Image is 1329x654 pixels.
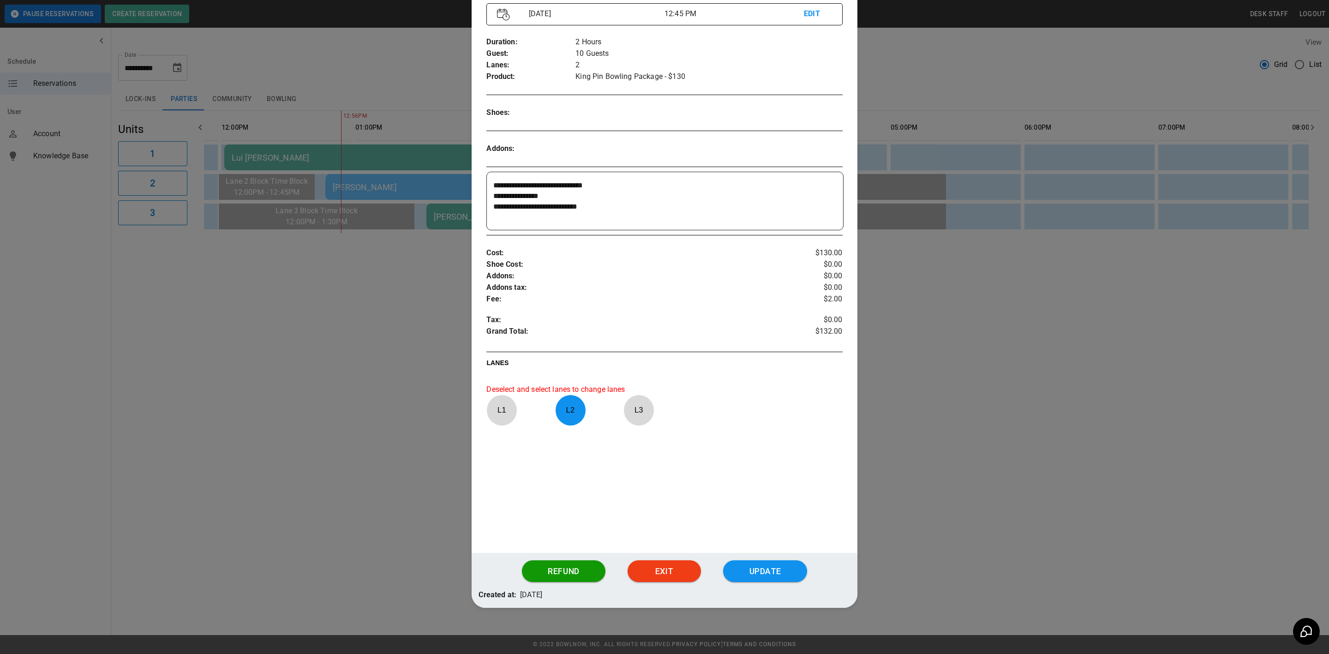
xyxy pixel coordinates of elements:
[623,399,654,421] p: L 3
[575,48,842,60] p: 10 Guests
[486,314,783,326] p: Tax :
[555,399,586,421] p: L 2
[783,247,843,259] p: $130.00
[486,270,783,282] p: Addons :
[783,314,843,326] p: $0.00
[486,36,575,48] p: Duration :
[783,259,843,270] p: $0.00
[486,358,842,371] p: LANES
[486,143,575,155] p: Addons :
[486,247,783,259] p: Cost :
[486,326,783,340] p: Grand Total :
[479,589,516,601] p: Created at:
[486,282,783,294] p: Addons tax :
[486,107,575,119] p: Shoes :
[628,560,701,582] button: Exit
[486,259,783,270] p: Shoe Cost :
[783,282,843,294] p: $0.00
[486,294,783,305] p: Fee :
[575,71,842,83] p: King Pin Bowling Package - $130
[783,270,843,282] p: $0.00
[522,560,605,582] button: Refund
[664,8,804,19] p: 12:45 PM
[723,560,807,582] button: Update
[525,8,664,19] p: [DATE]
[486,384,842,395] p: Deselect and select lanes to change lanes
[575,36,842,48] p: 2 Hours
[486,71,575,83] p: Product :
[520,589,542,601] p: [DATE]
[486,48,575,60] p: Guest :
[486,60,575,71] p: Lanes :
[497,8,510,21] img: Vector
[575,60,842,71] p: 2
[486,399,517,421] p: L 1
[783,326,843,340] p: $132.00
[783,294,843,305] p: $2.00
[804,8,832,20] p: EDIT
